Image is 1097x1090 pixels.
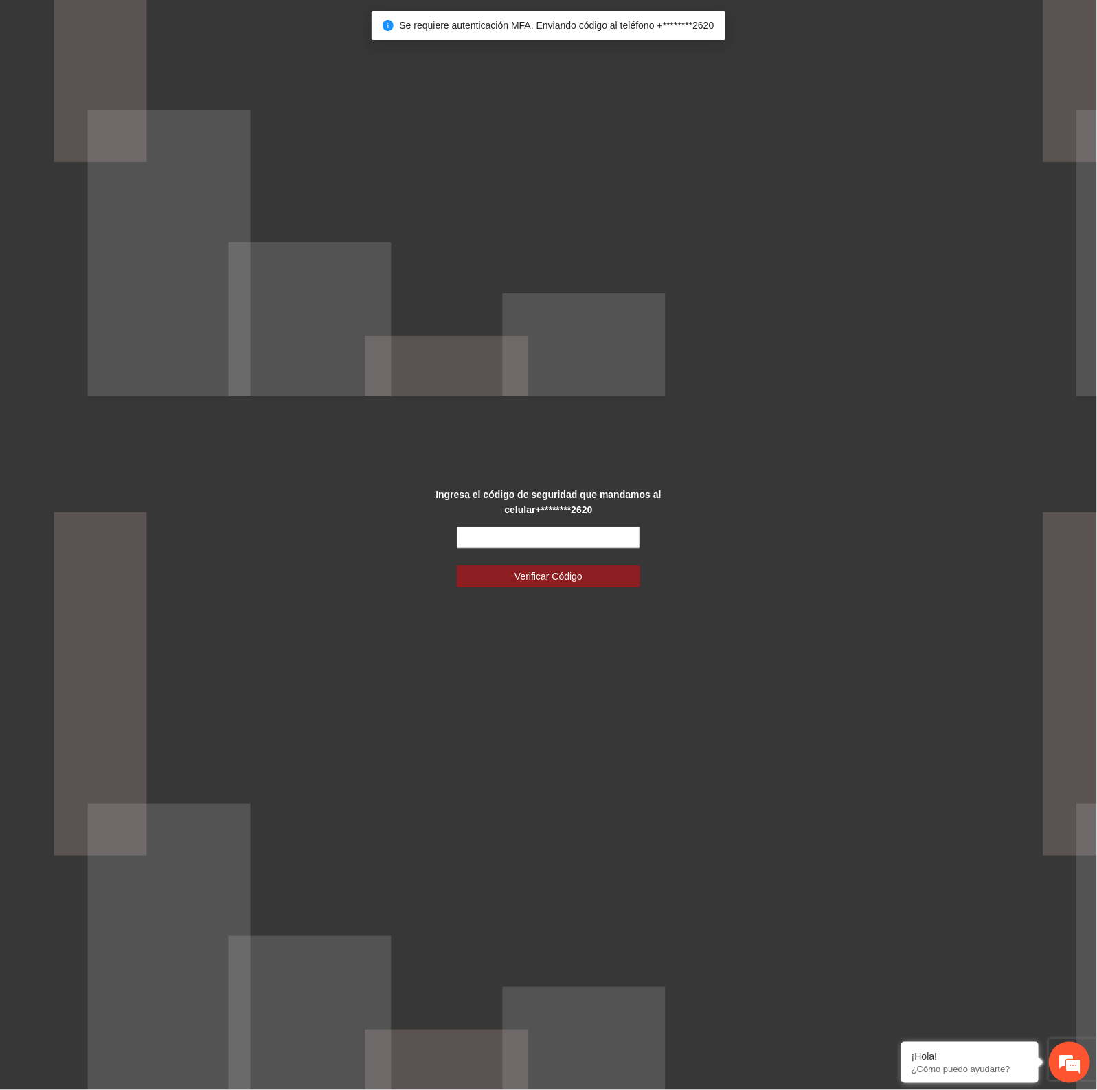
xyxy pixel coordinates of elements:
[399,20,714,31] span: Se requiere autenticación MFA. Enviando código al teléfono +********2620
[383,20,394,31] span: info-circle
[514,569,583,584] span: Verificar Código
[80,183,190,322] span: Estamos en línea.
[436,489,661,515] strong: Ingresa el código de seguridad que mandamos al celular +********2620
[225,7,258,40] div: Minimizar ventana de chat en vivo
[71,70,231,88] div: Chatee con nosotros ahora
[7,375,262,423] textarea: Escriba su mensaje y pulse “Intro”
[912,1064,1028,1074] p: ¿Cómo puedo ayudarte?
[457,565,640,587] button: Verificar Código
[912,1051,1028,1062] div: ¡Hola!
